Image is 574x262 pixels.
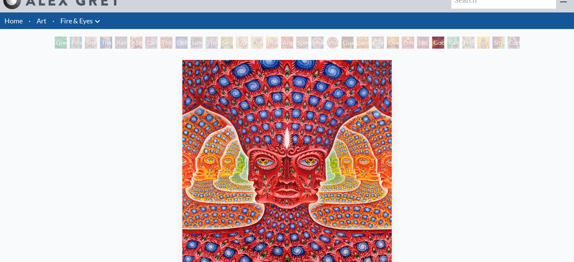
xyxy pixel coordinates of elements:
div: Guardian of Infinite Vision [342,37,354,49]
div: Vision Crystal [311,37,323,49]
div: Third Eye Tears of Joy [160,37,172,49]
div: Aperture [130,37,142,49]
li: · [26,12,34,29]
a: Art [37,15,46,26]
div: Cosmic Elf [372,37,384,49]
div: Ophanic Eyelash [251,37,263,49]
div: Net of Being [417,37,429,49]
div: Liberation Through Seeing [191,37,203,49]
div: Fractal Eyes [236,37,248,49]
div: Rainbow Eye Ripple [115,37,127,49]
div: Sunyata [357,37,369,49]
div: Psychomicrograph of a Fractal Paisley Cherub Feather Tip [266,37,278,49]
div: Green Hand [55,37,67,49]
div: Spectral Lotus [296,37,308,49]
li: · [49,12,57,29]
div: The Torch [100,37,112,49]
div: Angel Skin [281,37,293,49]
div: Pillar of Awareness [70,37,82,49]
a: Home [5,17,23,25]
div: The Seer [206,37,218,49]
a: Fire & Eyes [60,15,93,26]
div: Seraphic Transport Docking on the Third Eye [221,37,233,49]
div: Shpongled [492,37,505,49]
div: Cannabis Sutra [145,37,157,49]
div: Sol Invictus [477,37,489,49]
div: Vision Crystal Tondo [326,37,339,49]
div: Cannafist [447,37,459,49]
div: Godself [432,37,444,49]
div: Higher Vision [462,37,474,49]
div: Oversoul [387,37,399,49]
div: Cuddle [508,37,520,49]
div: Study for the Great Turn [85,37,97,49]
div: One [402,37,414,49]
div: Collective Vision [175,37,188,49]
